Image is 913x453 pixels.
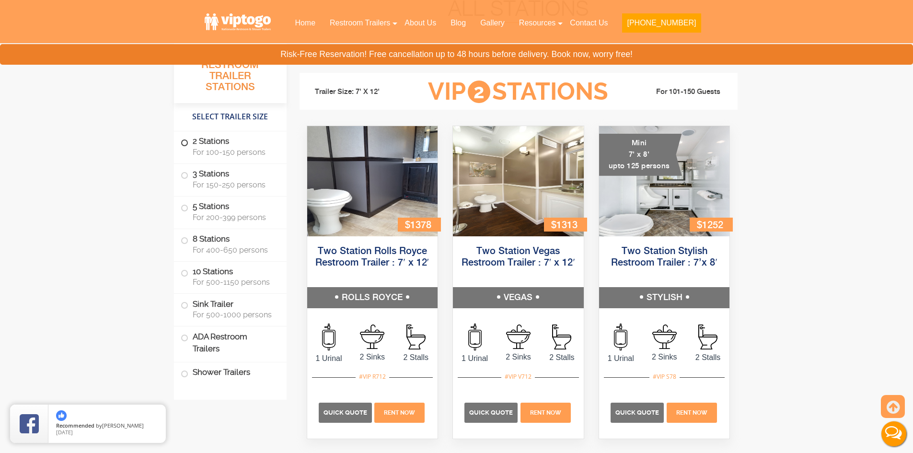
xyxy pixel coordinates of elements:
[394,352,438,363] span: 2 Stalls
[288,12,323,34] a: Home
[497,351,540,363] span: 2 Sinks
[20,414,39,433] img: Review Rating
[599,134,682,176] div: Mini 7' x 8' upto 125 persons
[530,409,561,416] span: Rent Now
[453,353,497,364] span: 1 Urinal
[622,13,701,33] button: [PHONE_NUMBER]
[468,81,490,103] span: 2
[469,409,513,416] span: Quick Quote
[56,429,73,436] span: [DATE]
[102,422,144,429] span: [PERSON_NAME]
[319,408,373,416] a: Quick Quote
[552,325,571,349] img: an icon of Stall
[181,164,280,194] label: 3 Stations
[398,218,441,232] div: $1378
[665,408,718,416] a: Rent Now
[56,423,158,430] span: by
[323,12,397,34] a: Restroom Trailers
[473,12,512,34] a: Gallery
[649,371,680,383] div: #VIP S78
[56,410,67,421] img: thumbs up icon
[174,46,287,103] h3: All Portable Restroom Trailer Stations
[501,371,535,383] div: #VIP V712
[406,325,426,349] img: an icon of Stall
[307,353,351,364] span: 1 Urinal
[181,294,280,324] label: Sink Trailer
[350,351,394,363] span: 2 Sinks
[599,287,730,308] h5: STYLISH
[599,126,730,236] img: A mini restroom trailer with two separate stations and separate doors for males and females
[611,408,665,416] a: Quick Quote
[875,415,913,453] button: Live Chat
[652,325,677,349] img: an icon of sink
[676,409,707,416] span: Rent Now
[468,324,482,350] img: an icon of urinal
[373,408,426,416] a: Rent Now
[544,218,587,232] div: $1313
[307,287,438,308] h5: ROLLS ROYCE
[413,79,623,105] h3: VIP Stations
[193,148,275,157] span: For 100-150 persons
[306,78,414,106] li: Trailer Size: 7' X 12'
[181,326,280,359] label: ADA Restroom Trailers
[624,86,731,98] li: For 101-150 Guests
[443,12,473,34] a: Blog
[56,422,94,429] span: Recommended
[615,409,659,416] span: Quick Quote
[322,324,335,350] img: an icon of urinal
[462,246,575,268] a: Two Station Vegas Restroom Trailer : 7′ x 12′
[181,131,280,161] label: 2 Stations
[690,218,733,232] div: $1252
[174,108,287,126] h4: Select Trailer Size
[540,352,584,363] span: 2 Stalls
[356,371,389,383] div: #VIP R712
[686,352,730,363] span: 2 Stalls
[614,324,627,350] img: an icon of urinal
[181,262,280,291] label: 10 Stations
[698,325,717,349] img: an icon of Stall
[315,246,429,268] a: Two Station Rolls Royce Restroom Trailer : 7′ x 12′
[512,12,563,34] a: Resources
[519,408,572,416] a: Rent Now
[453,287,584,308] h5: VEGAS
[615,12,708,38] a: [PHONE_NUMBER]
[193,310,275,319] span: For 500-1000 persons
[453,126,584,236] img: Side view of two station restroom trailer with separate doors for males and females
[506,325,531,349] img: an icon of sink
[611,246,717,268] a: Two Station Stylish Restroom Trailer : 7’x 8′
[397,12,443,34] a: About Us
[181,229,280,259] label: 8 Stations
[599,353,643,364] span: 1 Urinal
[324,409,367,416] span: Quick Quote
[643,351,686,363] span: 2 Sinks
[464,408,519,416] a: Quick Quote
[360,325,384,349] img: an icon of sink
[193,180,275,189] span: For 150-250 persons
[384,409,415,416] span: Rent Now
[181,362,280,383] label: Shower Trailers
[193,213,275,222] span: For 200-399 persons
[307,126,438,236] img: Side view of two station restroom trailer with separate doors for males and females
[181,197,280,226] label: 5 Stations
[563,12,615,34] a: Contact Us
[193,278,275,287] span: For 500-1150 persons
[193,245,275,255] span: For 400-650 persons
